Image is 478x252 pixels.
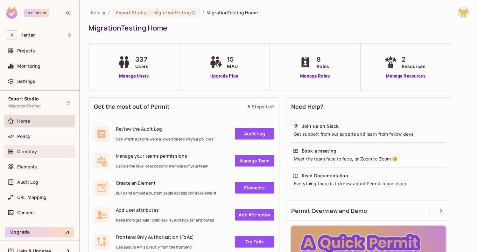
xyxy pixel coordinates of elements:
span: 8 [317,55,329,64]
a: Audit Log [235,128,274,140]
li: / [108,10,110,16]
div: Get support from out experts and learn from fellow devs [293,131,444,137]
span: Export Studio [8,96,39,101]
span: : [149,10,151,15]
span: Decide the level of access for members of your team [116,164,208,169]
div: Book a meeting [302,148,336,154]
span: Audit Log [17,180,38,185]
span: 337 [135,55,148,64]
span: Home [17,119,30,124]
span: See which actions were allowed based on your policies [116,137,213,142]
span: Elements [17,164,37,169]
button: Upgrade [5,227,74,237]
img: SReyMgAAAABJRU5ErkJggg== [6,7,18,19]
div: Read Documentation [302,173,348,179]
a: Manage Roles [298,73,332,79]
span: Frontend Only Authorization (FoAz) [116,234,194,240]
span: Add user attributes [116,207,214,213]
span: Build and embed a customizable access control element [116,191,216,196]
span: Need more granular policies? Try adding user attributes [116,218,214,223]
div: 5 Steps Left [248,104,274,110]
span: Workspace: Kantar [20,32,35,37]
span: K [7,30,17,39]
span: URL Mapping [17,195,47,200]
span: Policy [17,134,31,139]
span: Need Help? [291,103,324,111]
span: the active workspace [91,10,106,16]
span: 2 [402,55,425,64]
span: MAU [227,63,238,70]
a: Upgrade Plan [208,73,241,79]
span: MigrationTesting [153,10,191,16]
span: MigrationTesting Home [207,10,258,16]
span: 15 [227,55,238,64]
a: Manage Team [235,155,274,167]
div: Join us on Slack [302,123,339,129]
a: Elements [235,182,274,194]
span: Use secure API's directly from the frontend [116,245,194,250]
a: Try FoAz [235,236,274,248]
a: Manage Resources [383,73,429,79]
span: Manage your teams permissions [116,153,208,159]
span: MigrationTesting [8,104,41,109]
span: Roles [317,63,329,70]
span: Permit Overview and Demo [291,207,367,215]
span: Create an Element [116,180,216,186]
div: MigrationTesting Home [88,23,466,33]
div: Everything there is to know about Permit in one place [293,180,444,187]
span: Directory [17,149,37,154]
span: Export Studio [116,10,147,16]
span: Resources [402,63,425,70]
div: Meet the team face to face, or Zoom to Zoom 😉 [293,156,444,162]
img: Girishankar.VP@kantar.com [458,7,469,18]
span: Users [135,63,148,70]
span: Projects [17,48,35,53]
div: Enterprise [24,9,49,17]
span: Connect [17,210,35,215]
a: Manage Users [116,73,151,79]
span: Review the Audit Log [116,126,213,132]
span: Settings [17,79,35,84]
span: Monitoring [17,64,41,69]
span: Get the most out of Permit [94,103,170,111]
a: Add Attrbutes [235,209,274,221]
li: / [202,10,204,16]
